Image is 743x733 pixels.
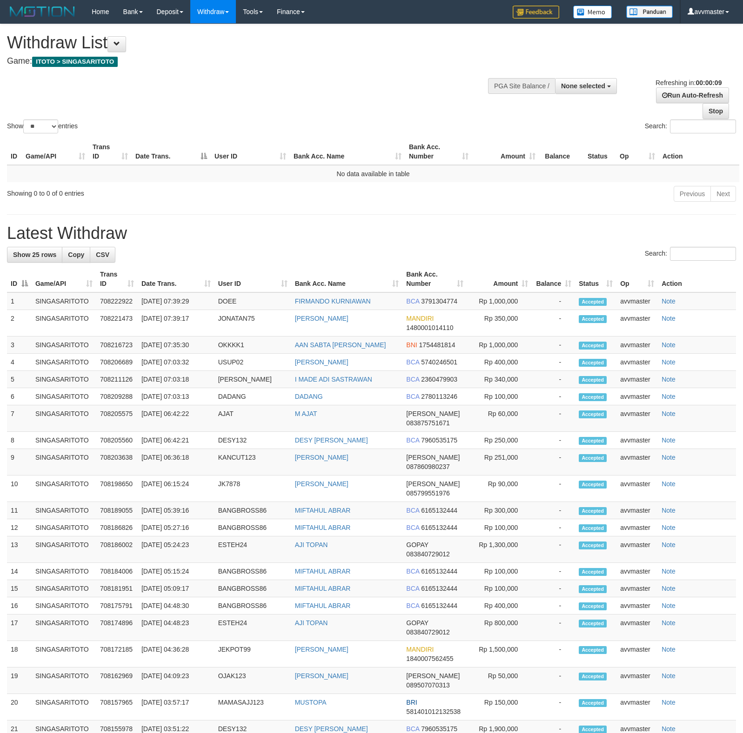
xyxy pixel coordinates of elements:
span: Copy 083840729012 to clipboard [406,550,449,558]
td: Rp 251,000 [467,449,532,475]
td: SINGASARITOTO [32,641,96,667]
span: Accepted [579,541,607,549]
td: - [532,536,575,563]
span: Copy 2780113246 to clipboard [421,393,457,400]
td: [DATE] 07:03:18 [138,371,214,388]
td: [DATE] 05:09:17 [138,580,214,597]
td: [DATE] 07:35:30 [138,337,214,354]
span: Copy 087860980237 to clipboard [406,463,449,470]
td: [DATE] 05:24:23 [138,536,214,563]
a: Note [662,436,676,444]
a: [PERSON_NAME] [295,480,348,488]
th: Amount: activate to sort column ascending [472,139,539,165]
span: Copy 1840007562455 to clipboard [406,655,453,662]
div: Showing 0 to 0 of 0 entries [7,185,302,198]
a: Note [662,672,676,680]
a: Note [662,541,676,548]
a: DESY [PERSON_NAME] [295,725,368,733]
td: 708222922 [96,292,138,310]
span: Copy 085799551976 to clipboard [406,489,449,497]
td: - [532,475,575,502]
td: avvmaster [616,536,658,563]
td: Rp 300,000 [467,502,532,519]
h1: Withdraw List [7,33,486,52]
th: Bank Acc. Number: activate to sort column ascending [405,139,472,165]
td: [DATE] 07:39:29 [138,292,214,310]
td: SINGASARITOTO [32,310,96,337]
td: [DATE] 04:48:30 [138,597,214,614]
td: [DATE] 06:42:21 [138,432,214,449]
span: Accepted [579,568,607,576]
td: JK7878 [214,475,291,502]
td: SINGASARITOTO [32,614,96,641]
td: avvmaster [616,449,658,475]
th: ID [7,139,22,165]
td: avvmaster [616,310,658,337]
h4: Game: [7,57,486,66]
td: AJAT [214,405,291,432]
a: DADANG [295,393,323,400]
td: avvmaster [616,475,658,502]
td: - [532,388,575,405]
td: 1 [7,292,32,310]
span: Copy 6165132444 to clipboard [421,568,457,575]
td: [DATE] 07:03:13 [138,388,214,405]
label: Search: [645,247,736,261]
a: AJI TOPAN [295,541,328,548]
td: BANGBROSS86 [214,597,291,614]
td: ESTEH24 [214,614,291,641]
input: Search: [670,247,736,261]
td: 708189055 [96,502,138,519]
td: Rp 1,300,000 [467,536,532,563]
td: avvmaster [616,502,658,519]
td: SINGASARITOTO [32,432,96,449]
a: I MADE ADI SASTRAWAN [295,376,372,383]
td: avvmaster [616,580,658,597]
td: Rp 60,000 [467,405,532,432]
a: Note [662,480,676,488]
td: Rp 400,000 [467,354,532,371]
a: Note [662,619,676,627]
td: SINGASARITOTO [32,405,96,432]
td: - [532,405,575,432]
span: Accepted [579,507,607,515]
td: OKKKK1 [214,337,291,354]
span: Copy 6165132444 to clipboard [421,602,457,609]
td: - [532,432,575,449]
td: - [532,449,575,475]
span: Refreshing in: [656,79,722,86]
td: 708172185 [96,641,138,667]
a: Note [662,315,676,322]
label: Search: [645,119,736,133]
td: avvmaster [616,388,658,405]
span: CSV [96,251,109,258]
a: Note [662,585,676,592]
td: - [532,502,575,519]
span: Accepted [579,437,607,445]
th: Status [584,139,616,165]
span: Accepted [579,393,607,401]
span: Copy 6165132444 to clipboard [421,507,457,514]
th: Amount: activate to sort column ascending [467,266,532,292]
td: - [532,614,575,641]
span: Accepted [579,524,607,532]
span: MANDIRI [406,646,434,653]
span: MANDIRI [406,315,434,322]
span: BCA [406,436,419,444]
td: 7 [7,405,32,432]
span: Copy 2360479903 to clipboard [421,376,457,383]
div: PGA Site Balance / [488,78,555,94]
a: [PERSON_NAME] [295,454,348,461]
td: avvmaster [616,519,658,536]
td: [DATE] 05:15:24 [138,563,214,580]
th: Balance [539,139,584,165]
span: Accepted [579,454,607,462]
span: Accepted [579,410,607,418]
a: [PERSON_NAME] [295,315,348,322]
a: Note [662,410,676,417]
img: MOTION_logo.png [7,5,78,19]
td: Rp 1,000,000 [467,337,532,354]
span: BCA [406,297,419,305]
th: Bank Acc. Number: activate to sort column ascending [402,266,467,292]
span: BCA [406,358,419,366]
